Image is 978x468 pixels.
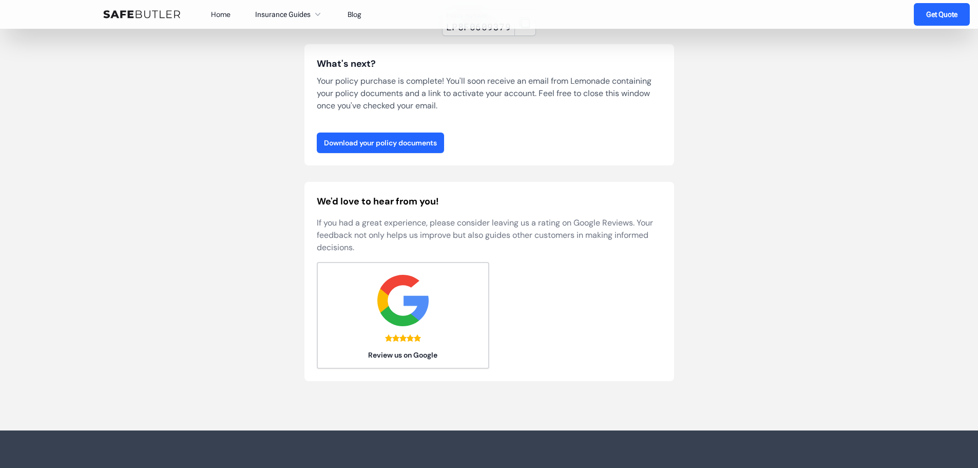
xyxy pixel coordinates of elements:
[377,275,429,326] img: google.svg
[103,10,180,18] img: SafeButler Text Logo
[211,10,231,19] a: Home
[317,194,662,209] h2: We'd love to hear from you!
[385,334,421,342] div: 5.0
[317,133,444,153] a: Download your policy documents
[317,57,662,71] h3: What's next?
[317,262,489,369] a: Review us on Google
[914,3,970,26] a: Get Quote
[317,217,662,254] p: If you had a great experience, please consider leaving us a rating on Google Reviews. Your feedba...
[317,350,489,360] span: Review us on Google
[255,8,323,21] button: Insurance Guides
[317,75,662,112] p: Your policy purchase is complete! You'll soon receive an email from Lemonade containing your poli...
[348,10,361,19] a: Blog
